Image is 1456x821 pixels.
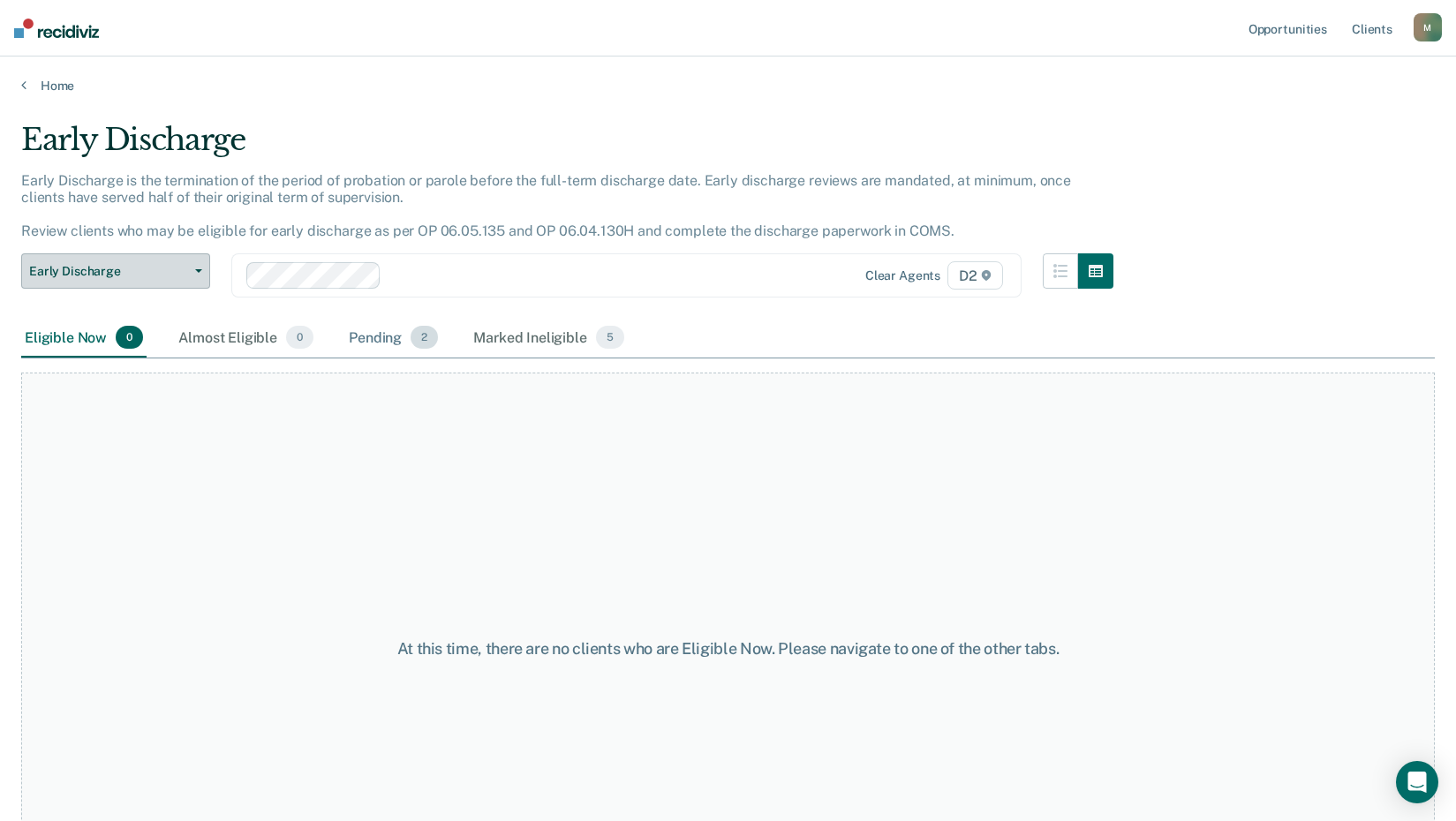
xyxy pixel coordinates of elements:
[596,326,624,349] span: 5
[1414,13,1442,41] button: M
[865,268,940,283] div: Clear agents
[21,319,147,358] div: Eligible Now0
[175,319,317,358] div: Almost Eligible0
[29,264,188,279] span: Early Discharge
[345,319,441,358] div: Pending2
[947,261,1003,290] span: D2
[375,639,1082,659] div: At this time, there are no clients who are Eligible Now. Please navigate to one of the other tabs.
[116,326,143,349] span: 0
[470,319,628,358] div: Marked Ineligible5
[21,172,1071,240] p: Early Discharge is the termination of the period of probation or parole before the full-term disc...
[21,253,210,289] button: Early Discharge
[286,326,313,349] span: 0
[14,19,99,38] img: Recidiviz
[21,78,1435,94] a: Home
[21,122,1113,172] div: Early Discharge
[1396,761,1438,803] div: Open Intercom Messenger
[411,326,438,349] span: 2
